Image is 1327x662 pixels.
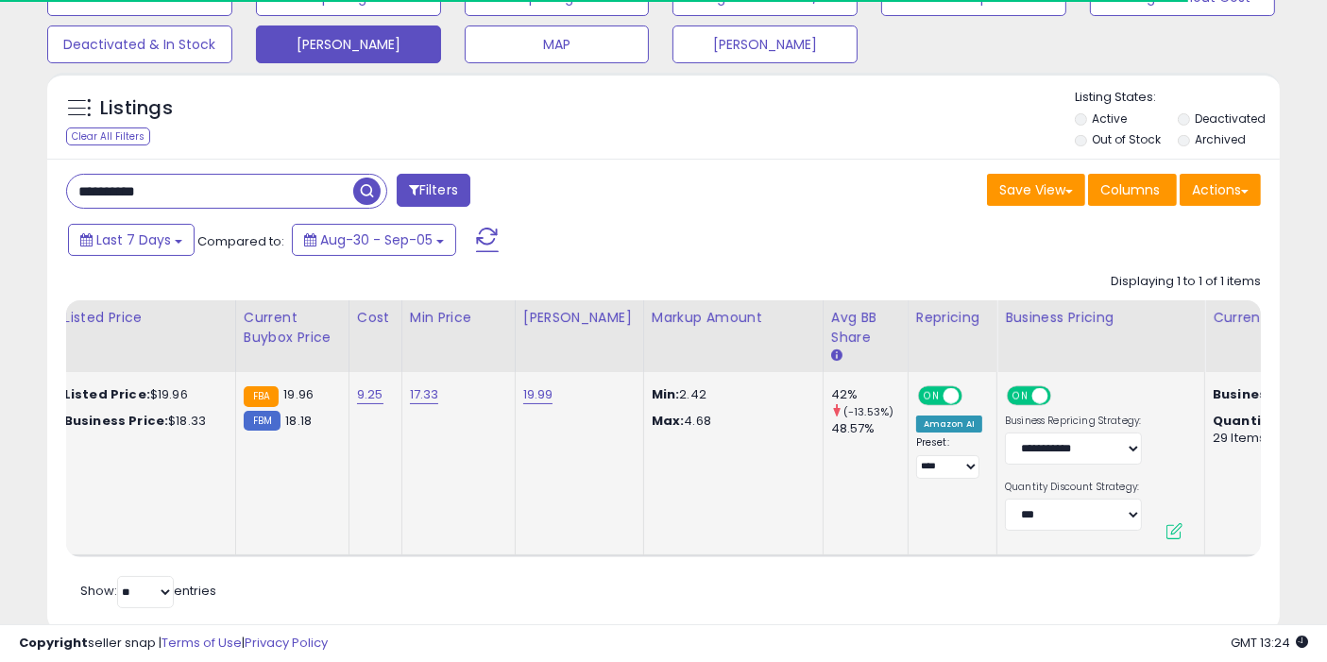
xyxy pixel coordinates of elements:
[19,634,88,652] strong: Copyright
[1005,308,1197,328] div: Business Pricing
[831,348,842,365] small: Avg BB Share.
[320,230,433,249] span: Aug-30 - Sep-05
[1111,273,1261,291] div: Displaying 1 to 1 of 1 items
[1005,415,1142,428] label: Business Repricing Strategy:
[1231,634,1308,652] span: 2025-09-13 13:24 GMT
[916,308,989,328] div: Repricing
[66,127,150,145] div: Clear All Filters
[357,308,394,328] div: Cost
[245,634,328,652] a: Privacy Policy
[256,25,441,63] button: [PERSON_NAME]
[652,413,808,430] p: 4.68
[831,308,900,348] div: Avg BB Share
[64,413,221,430] div: $18.33
[831,420,908,437] div: 48.57%
[64,412,168,430] b: Business Price:
[843,404,893,419] small: (-13.53%)
[1100,180,1160,199] span: Columns
[292,224,456,256] button: Aug-30 - Sep-05
[652,308,815,328] div: Markup Amount
[523,308,636,328] div: [PERSON_NAME]
[652,385,680,403] strong: Min:
[523,385,553,404] a: 19.99
[987,174,1085,206] button: Save View
[283,385,314,403] span: 19.96
[1075,89,1280,107] p: Listing States:
[64,308,228,328] div: Listed Price
[1180,174,1261,206] button: Actions
[244,308,341,348] div: Current Buybox Price
[410,308,507,328] div: Min Price
[1093,110,1128,127] label: Active
[64,386,221,403] div: $19.96
[1005,481,1142,494] label: Quantity Discount Strategy:
[1093,131,1162,147] label: Out of Stock
[357,385,383,404] a: 9.25
[285,412,312,430] span: 18.18
[64,385,150,403] b: Listed Price:
[244,411,281,431] small: FBM
[960,388,990,404] span: OFF
[197,232,284,250] span: Compared to:
[80,582,216,600] span: Show: entries
[916,416,982,433] div: Amazon AI
[397,174,470,207] button: Filters
[100,95,173,122] h5: Listings
[672,25,858,63] button: [PERSON_NAME]
[1213,385,1317,403] b: Business Price:
[1088,174,1177,206] button: Columns
[920,388,944,404] span: ON
[1048,388,1079,404] span: OFF
[410,385,439,404] a: 17.33
[652,412,685,430] strong: Max:
[244,386,279,407] small: FBA
[162,634,242,652] a: Terms of Use
[916,436,982,478] div: Preset:
[96,230,171,249] span: Last 7 Days
[1196,110,1267,127] label: Deactivated
[68,224,195,256] button: Last 7 Days
[1009,388,1032,404] span: ON
[465,25,650,63] button: MAP
[19,635,328,653] div: seller snap | |
[652,386,808,403] p: 2.42
[831,386,908,403] div: 42%
[47,25,232,63] button: Deactivated & In Stock
[1196,131,1247,147] label: Archived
